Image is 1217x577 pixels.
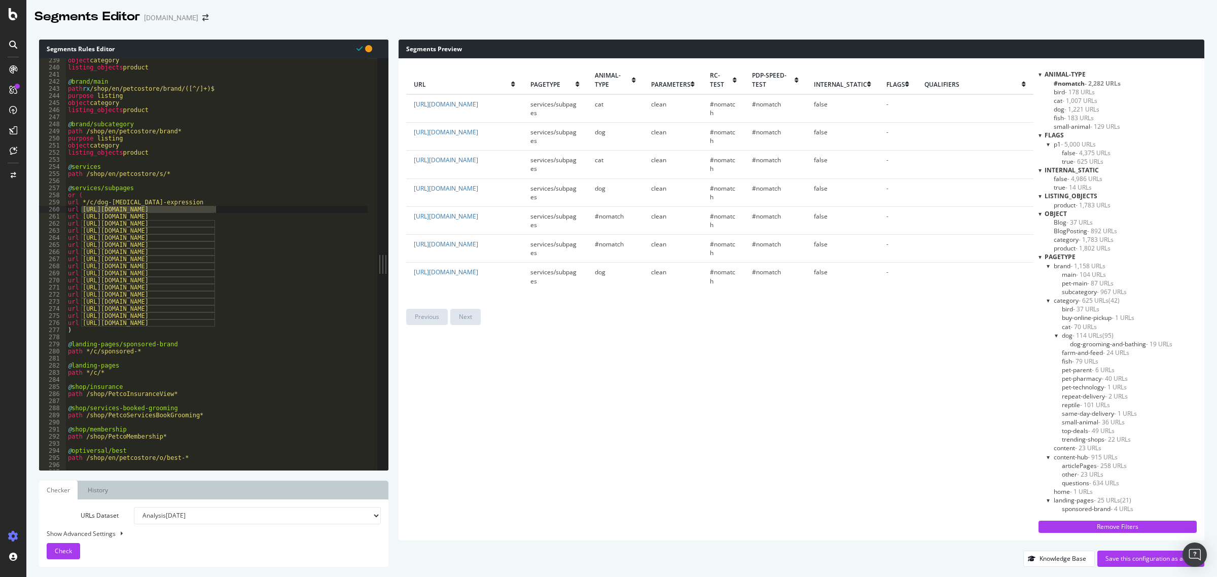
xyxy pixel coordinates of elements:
span: - 5,000 URLs [1061,140,1096,149]
a: History [80,481,116,499]
span: - [886,100,888,109]
span: Click to filter pagetype on brand/main [1062,270,1106,279]
span: Click to filter pagetype on category/trending-shops [1062,435,1131,444]
div: 250 [39,135,66,142]
span: Click to filter pagetype on category/cat [1062,322,1097,331]
span: - 40 URLs [1101,374,1128,383]
span: - 37 URLs [1073,305,1099,313]
span: cat [595,156,603,164]
span: Click to filter pagetype on category and its children [1054,296,1108,305]
span: #nomatch [710,212,735,229]
div: 246 [39,106,66,114]
span: Syntax is valid [356,44,363,53]
div: 259 [39,199,66,206]
span: Click to filter pagetype on optiversal and its children [1054,514,1112,522]
span: clean [651,212,666,221]
span: - [886,268,888,276]
span: - 87 URLs [1087,279,1114,287]
span: Click to filter pagetype on category/pet-parent [1062,366,1115,374]
span: - 101 URLs [1080,401,1110,409]
span: Click to filter pagetype on landing-pages and its children [1054,496,1120,504]
div: arrow-right-arrow-left [202,14,208,21]
span: - 1,783 URLs [1079,235,1114,244]
div: Segments Rules Editor [39,40,388,58]
span: Click to filter pagetype on content-hub/questions [1062,479,1119,487]
a: [URL][DOMAIN_NAME] [414,240,478,248]
span: - 129 URLs [1090,122,1120,131]
div: 241 [39,71,66,78]
span: Click to filter pagetype on category/same-day-delivery [1062,409,1137,418]
span: - 1,221 URLs [1064,105,1099,114]
span: Click to filter pagetype on landing-pages [1120,496,1131,504]
span: #nomatch [710,156,735,173]
span: listing_objects [1045,192,1097,200]
span: - 258 URLs [1097,461,1127,470]
div: 248 [39,121,66,128]
div: 240 [39,64,66,71]
span: clean [651,128,666,136]
div: Next [459,312,472,321]
span: Check [55,547,72,555]
div: 271 [39,284,66,291]
div: 264 [39,234,66,241]
div: 261 [39,213,66,220]
span: - 4 URLs [1111,504,1133,513]
div: 275 [39,312,66,319]
span: - 183 URLs [1064,114,1094,122]
span: Click to filter pagetype on category/repeat-delivery [1062,392,1128,401]
div: 245 [39,99,66,106]
span: - 1,158 URLs [1070,262,1105,270]
div: 274 [39,305,66,312]
div: Save this configuration as active [1105,554,1196,563]
span: #nomatch [710,100,735,117]
span: #nomatch [595,212,624,221]
div: 289 [39,412,66,419]
div: 276 [39,319,66,327]
span: false [814,268,828,276]
div: Open Intercom Messenger [1183,543,1207,567]
div: 285 [39,383,66,390]
span: Click to filter flags on p1/false [1062,149,1111,157]
span: flags [1045,131,1064,139]
span: #nomatch [752,212,781,221]
div: 255 [39,170,66,177]
span: - 1,783 URLs [1076,201,1111,209]
a: [URL][DOMAIN_NAME] [414,184,478,193]
span: clean [651,100,666,109]
span: rc-test [710,71,733,88]
span: Click to filter animal-type on fish [1054,114,1094,122]
div: 269 [39,270,66,277]
span: false [814,156,828,164]
div: 251 [39,142,66,149]
span: - 1 URLs [1114,409,1137,418]
span: - 6 URLs [1092,366,1115,374]
span: Click to filter flags on p1 and its children [1054,140,1096,149]
span: services/subpages [530,184,577,201]
span: dog [595,268,605,276]
span: parameters [651,80,691,89]
div: 254 [39,163,66,170]
span: - 79 URLs [1072,357,1098,366]
div: 277 [39,327,66,334]
span: Click to filter pagetype on category/dog [1102,331,1114,340]
button: Previous [406,309,448,325]
a: Checker [39,481,78,499]
div: 268 [39,263,66,270]
span: Click to filter pagetype on content-hub/articlePages [1062,461,1127,470]
span: - 36 URLs [1098,418,1125,426]
div: [DOMAIN_NAME] [144,13,198,23]
span: Click to filter pagetype on landing-pages/sponsored-brand [1062,504,1133,513]
span: Click to filter pagetype on home [1054,487,1093,496]
a: [URL][DOMAIN_NAME] [414,156,478,164]
div: 239 [39,57,66,64]
span: - 14 URLs [1065,183,1092,192]
div: 244 [39,92,66,99]
a: [URL][DOMAIN_NAME] [414,128,478,136]
span: Click to filter pagetype on category/farm-and-feed [1062,348,1129,357]
span: dog [595,128,605,136]
div: 267 [39,256,66,263]
button: Save this configuration as active [1097,551,1204,567]
span: - 634 URLs [1089,479,1119,487]
div: 295 [39,454,66,461]
span: false [814,212,828,221]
